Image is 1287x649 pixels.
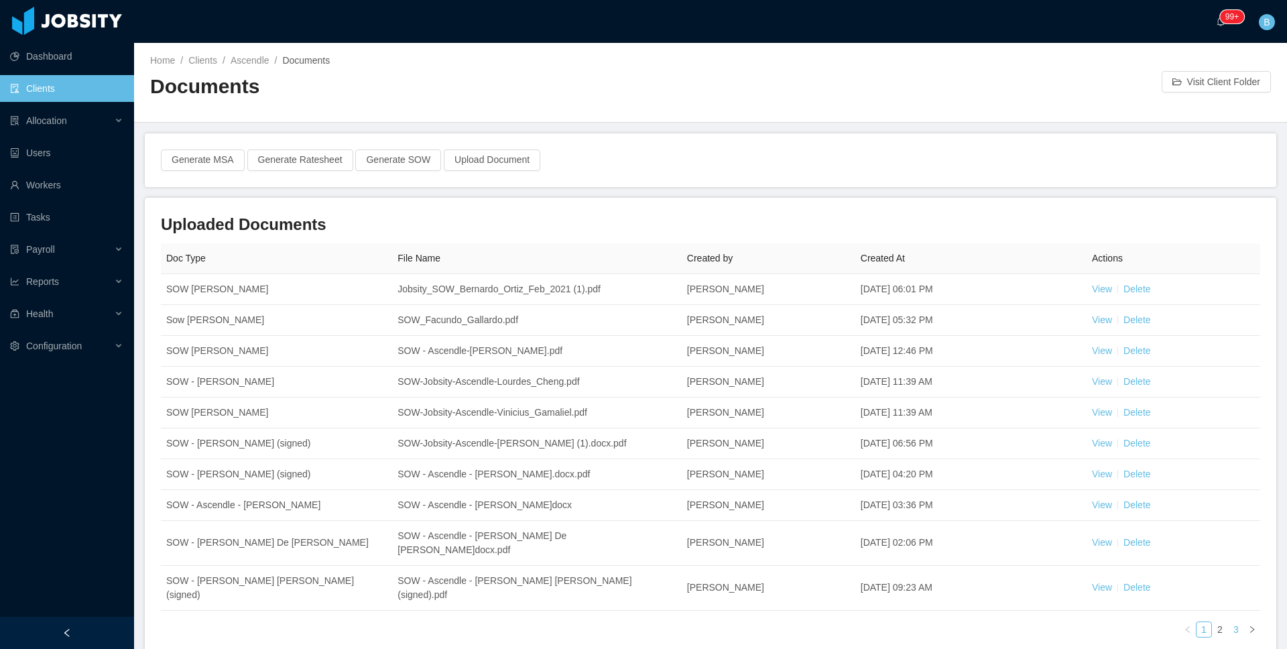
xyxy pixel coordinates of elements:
td: [PERSON_NAME] [682,459,855,490]
td: SOW - [PERSON_NAME] (signed) [161,459,392,490]
td: SOW-Jobsity-Ascendle-[PERSON_NAME] (1).docx.pdf [392,428,682,459]
a: View [1092,284,1112,294]
td: [PERSON_NAME] [682,428,855,459]
td: SOW_Facundo_Gallardo.pdf [392,305,682,336]
a: Delete [1123,469,1150,479]
li: 3 [1228,622,1244,638]
td: [DATE] 06:01 PM [855,274,1087,305]
td: SOW - Ascendle - [PERSON_NAME] De [PERSON_NAME]docx.pdf [392,521,682,566]
button: Generate SOW [355,150,441,171]
span: Actions [1092,253,1123,263]
button: icon: folder-openVisit Client Folder [1162,71,1271,93]
sup: 245 [1220,10,1244,23]
a: View [1092,582,1112,593]
td: [DATE] 02:06 PM [855,521,1087,566]
td: [PERSON_NAME] [682,566,855,611]
li: Previous Page [1180,622,1196,638]
button: Generate MSA [161,150,245,171]
h3: Uploaded Documents [161,214,1260,235]
td: [DATE] 11:39 AM [855,398,1087,428]
i: icon: setting [10,341,19,351]
td: [DATE] 09:23 AM [855,566,1087,611]
td: [DATE] 04:20 PM [855,459,1087,490]
a: Home [150,55,175,66]
td: [PERSON_NAME] [682,274,855,305]
a: 1 [1197,622,1211,637]
a: icon: auditClients [10,75,123,102]
span: B [1264,14,1270,30]
td: SOW-Jobsity-Ascendle-Lourdes_Cheng.pdf [392,367,682,398]
a: View [1092,407,1112,418]
span: Created At [861,253,905,263]
a: Delete [1123,407,1150,418]
i: icon: medicine-box [10,309,19,318]
span: Allocation [26,115,67,126]
a: View [1092,499,1112,510]
i: icon: line-chart [10,277,19,286]
td: SOW - Ascendle - [PERSON_NAME].docx.pdf [392,459,682,490]
a: Delete [1123,314,1150,325]
td: SOW - Ascendle - [PERSON_NAME] [161,490,392,521]
td: SOW - [PERSON_NAME] De [PERSON_NAME] [161,521,392,566]
a: Clients [188,55,217,66]
td: [PERSON_NAME] [682,490,855,521]
li: 2 [1212,622,1228,638]
a: Ascendle [231,55,269,66]
span: / [180,55,183,66]
td: Sow [PERSON_NAME] [161,305,392,336]
a: View [1092,345,1112,356]
span: File Name [397,253,440,263]
a: icon: profileTasks [10,204,123,231]
a: Delete [1123,438,1150,449]
td: [PERSON_NAME] [682,336,855,367]
i: icon: file-protect [10,245,19,254]
a: View [1092,314,1112,325]
span: Health [26,308,53,319]
span: Created by [687,253,733,263]
a: Delete [1123,537,1150,548]
span: Doc Type [166,253,206,263]
td: [PERSON_NAME] [682,305,855,336]
button: Upload Document [444,150,540,171]
td: SOW - Ascendle - [PERSON_NAME]docx [392,490,682,521]
i: icon: solution [10,116,19,125]
td: SOW [PERSON_NAME] [161,274,392,305]
td: [PERSON_NAME] [682,521,855,566]
a: View [1092,537,1112,548]
a: Delete [1123,345,1150,356]
td: SOW - [PERSON_NAME] [PERSON_NAME] (signed) [161,566,392,611]
h2: Documents [150,73,711,101]
td: SOW - Ascendle - [PERSON_NAME] [PERSON_NAME] (signed).pdf [392,566,682,611]
i: icon: bell [1216,17,1225,26]
td: [PERSON_NAME] [682,367,855,398]
td: [DATE] 12:46 PM [855,336,1087,367]
a: Delete [1123,582,1150,593]
td: SOW - Ascendle-[PERSON_NAME].pdf [392,336,682,367]
i: icon: left [1184,626,1192,634]
i: icon: right [1248,626,1256,634]
td: [DATE] 05:32 PM [855,305,1087,336]
a: Delete [1123,376,1150,387]
span: / [275,55,278,66]
td: SOW - [PERSON_NAME] (signed) [161,428,392,459]
td: [DATE] 03:36 PM [855,490,1087,521]
span: / [223,55,225,66]
td: [PERSON_NAME] [682,398,855,428]
span: Payroll [26,244,55,255]
td: Jobsity_SOW_Bernardo_Ortiz_Feb_2021 (1).pdf [392,274,682,305]
button: Generate Ratesheet [247,150,353,171]
a: View [1092,376,1112,387]
td: SOW [PERSON_NAME] [161,398,392,428]
span: Reports [26,276,59,287]
td: SOW-Jobsity-Ascendle-Vinicius_Gamaliel.pdf [392,398,682,428]
a: View [1092,469,1112,479]
td: SOW - [PERSON_NAME] [161,367,392,398]
span: Configuration [26,341,82,351]
a: icon: robotUsers [10,139,123,166]
a: 2 [1213,622,1227,637]
a: icon: userWorkers [10,172,123,198]
a: Delete [1123,284,1150,294]
a: Delete [1123,499,1150,510]
a: icon: pie-chartDashboard [10,43,123,70]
